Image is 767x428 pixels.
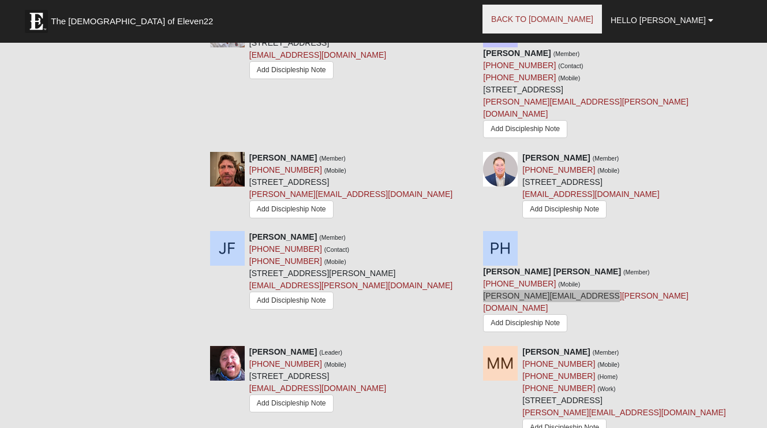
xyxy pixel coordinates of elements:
[522,384,595,393] a: [PHONE_NUMBER]
[483,47,739,143] div: [STREET_ADDRESS]
[249,256,322,266] a: [PHONE_NUMBER]
[602,6,722,35] a: Hello [PERSON_NAME]
[483,120,567,138] a: Add Discipleship Note
[483,267,621,276] strong: [PERSON_NAME] [PERSON_NAME]
[249,359,322,369] a: [PHONE_NUMBER]
[319,234,346,241] small: (Member)
[249,153,317,162] strong: [PERSON_NAME]
[623,269,650,276] small: (Member)
[597,373,618,380] small: (Home)
[522,189,659,199] a: [EMAIL_ADDRESS][DOMAIN_NAME]
[249,232,317,241] strong: [PERSON_NAME]
[483,49,551,58] strong: [PERSON_NAME]
[249,200,334,218] a: Add Discipleship Note
[593,349,619,356] small: (Member)
[25,10,48,33] img: Eleven22 logo
[249,384,386,393] a: [EMAIL_ADDRESS][DOMAIN_NAME]
[51,16,213,27] span: The [DEMOGRAPHIC_DATA] of Eleven22
[483,97,689,118] a: [PERSON_NAME][EMAIL_ADDRESS][PERSON_NAME][DOMAIN_NAME]
[597,167,619,174] small: (Mobile)
[249,231,452,314] div: [STREET_ADDRESS][PERSON_NAME]
[249,165,322,174] a: [PHONE_NUMBER]
[522,371,595,381] a: [PHONE_NUMBER]
[324,258,346,265] small: (Mobile)
[553,50,580,57] small: (Member)
[483,291,689,312] a: [PERSON_NAME][EMAIL_ADDRESS][PERSON_NAME][DOMAIN_NAME]
[558,281,580,288] small: (Mobile)
[249,61,334,79] a: Add Discipleship Note
[483,73,556,82] a: [PHONE_NUMBER]
[483,279,556,288] a: [PHONE_NUMBER]
[319,349,342,356] small: (Leader)
[558,62,583,69] small: (Contact)
[19,4,250,33] a: The [DEMOGRAPHIC_DATA] of Eleven22
[324,361,346,368] small: (Mobile)
[483,61,556,70] a: [PHONE_NUMBER]
[597,385,615,392] small: (Work)
[249,346,386,415] div: [STREET_ADDRESS]
[249,189,452,199] a: [PERSON_NAME][EMAIL_ADDRESS][DOMAIN_NAME]
[249,347,317,356] strong: [PERSON_NAME]
[249,50,386,59] a: [EMAIL_ADDRESS][DOMAIN_NAME]
[522,152,659,221] div: [STREET_ADDRESS]
[249,281,452,290] a: [EMAIL_ADDRESS][PERSON_NAME][DOMAIN_NAME]
[249,152,452,222] div: [STREET_ADDRESS]
[249,244,322,254] a: [PHONE_NUMBER]
[522,359,595,369] a: [PHONE_NUMBER]
[324,246,349,253] small: (Contact)
[249,394,334,412] a: Add Discipleship Note
[249,13,386,82] div: [STREET_ADDRESS]
[597,361,619,368] small: (Mobile)
[482,5,602,34] a: Back to [DOMAIN_NAME]
[522,200,607,218] a: Add Discipleship Note
[522,165,595,174] a: [PHONE_NUMBER]
[324,167,346,174] small: (Mobile)
[593,155,619,162] small: (Member)
[522,347,590,356] strong: [PERSON_NAME]
[249,292,334,310] a: Add Discipleship Note
[483,314,567,332] a: Add Discipleship Note
[319,155,346,162] small: (Member)
[558,75,580,81] small: (Mobile)
[611,16,706,25] span: Hello [PERSON_NAME]
[522,153,590,162] strong: [PERSON_NAME]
